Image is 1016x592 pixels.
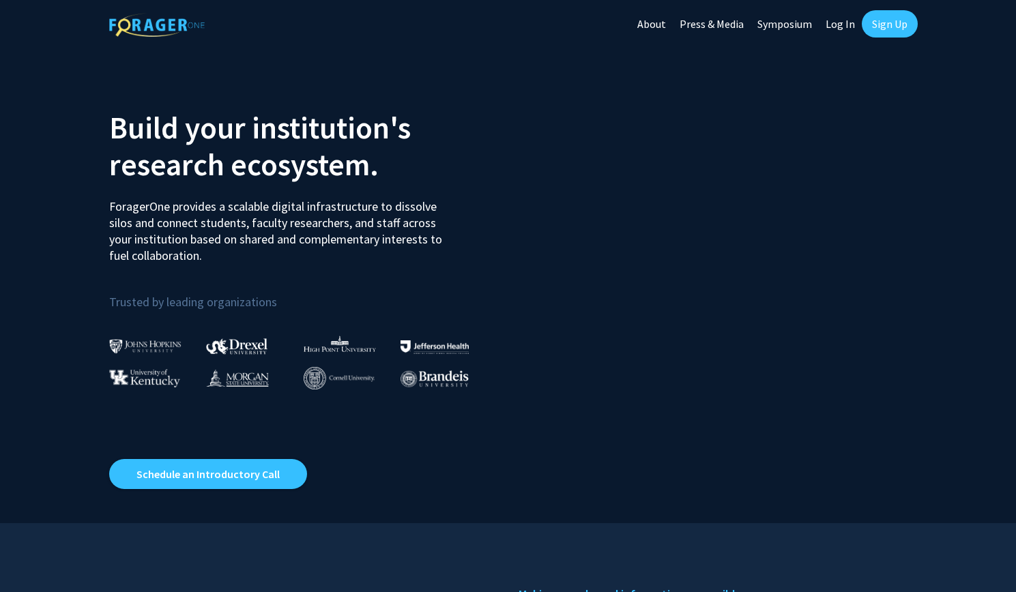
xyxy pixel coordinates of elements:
[304,367,375,389] img: Cornell University
[206,338,267,354] img: Drexel University
[401,370,469,387] img: Brandeis University
[401,340,469,353] img: Thomas Jefferson University
[304,336,376,352] img: High Point University
[109,275,498,312] p: Trusted by leading organizations
[109,109,498,183] h2: Build your institution's research ecosystem.
[109,459,307,489] a: Opens in a new tab
[109,188,452,264] p: ForagerOne provides a scalable digital infrastructure to dissolve silos and connect students, fac...
[109,369,180,387] img: University of Kentucky
[109,13,205,37] img: ForagerOne Logo
[206,369,269,387] img: Morgan State University
[109,339,182,353] img: Johns Hopkins University
[862,10,918,38] a: Sign Up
